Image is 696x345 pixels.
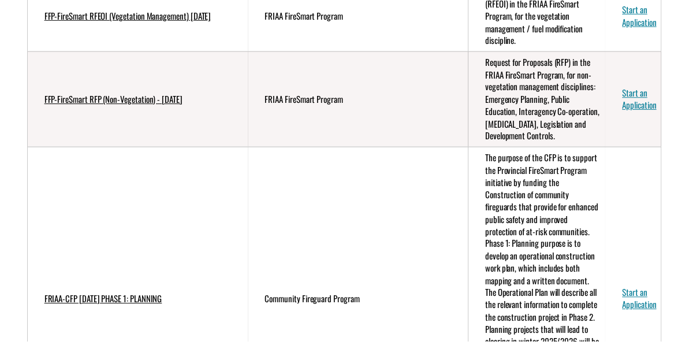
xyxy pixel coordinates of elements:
[630,87,664,112] a: Start an Application
[45,295,164,308] a: FRIAA-CFP [DATE] PHASE 1: PLANNING
[630,289,664,314] a: Start an Application
[45,94,185,106] a: FFP-FireSmart RFP (Non-Vegetation) - [DATE]
[251,52,474,149] td: FRIAA FireSmart Program
[630,3,664,28] a: Start an Application
[474,52,612,149] td: Request for Proposals (RFP) in the FRIAA FireSmart Program, for non-vegetation management discipl...
[28,52,251,149] td: FFP-FireSmart RFP (Non-Vegetation) - July 2025
[45,9,214,22] a: FFP-FireSmart RFEOI (Vegetation Management) [DATE]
